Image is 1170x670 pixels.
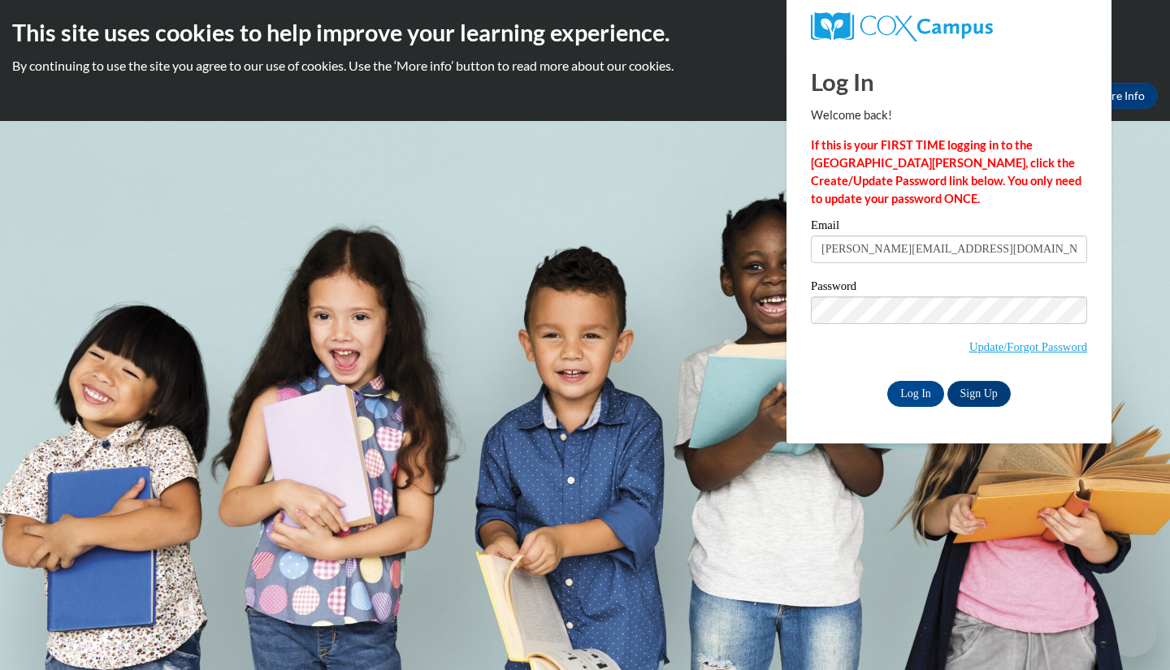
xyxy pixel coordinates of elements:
[887,381,944,407] input: Log In
[811,138,1081,205] strong: If this is your FIRST TIME logging in to the [GEOGRAPHIC_DATA][PERSON_NAME], click the Create/Upd...
[12,57,1158,75] p: By continuing to use the site you agree to our use of cookies. Use the ‘More info’ button to read...
[947,381,1011,407] a: Sign Up
[811,280,1087,296] label: Password
[1105,605,1157,657] iframe: Button to launch messaging window
[811,106,1087,124] p: Welcome back!
[1081,83,1158,109] a: More Info
[811,219,1087,236] label: Email
[811,65,1087,98] h1: Log In
[12,16,1158,49] h2: This site uses cookies to help improve your learning experience.
[811,12,1087,41] a: COX Campus
[811,12,993,41] img: COX Campus
[969,340,1087,353] a: Update/Forgot Password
